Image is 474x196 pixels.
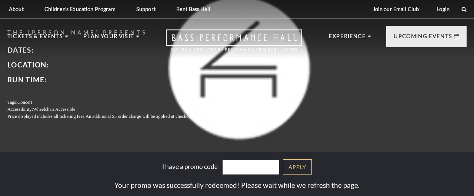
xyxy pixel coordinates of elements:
[7,113,211,120] p: Price displayed includes all ticketing fees.
[7,60,49,69] span: Location:
[136,6,156,12] p: Support
[7,99,211,106] p: Tags:
[17,100,32,105] span: Concert
[44,6,116,12] p: Children's Education Program
[7,75,47,84] span: Run Time:
[33,107,75,112] span: Wheelchair Accessible
[162,162,218,170] label: I have a promo code
[9,6,24,12] p: About
[7,106,211,113] p: Accessibility:
[394,32,452,45] p: Upcoming Events
[83,32,134,45] p: Plan Your Visit
[329,32,366,45] p: Experience
[7,32,63,45] p: Tickets & Events
[176,6,210,12] p: Rent Bass Hall
[86,114,193,119] span: An additional $5 order charge will be applied at checkout.
[283,159,312,175] a: Apply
